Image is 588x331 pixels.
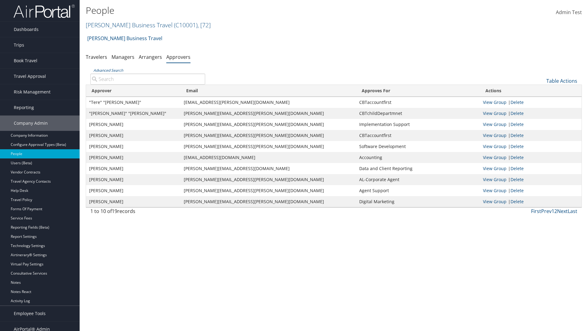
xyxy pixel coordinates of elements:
[356,163,480,174] td: Data and Client Reporting
[483,99,507,105] a: View Approver's Group
[511,154,524,160] a: Delete
[86,108,181,119] td: "[PERSON_NAME]" "[PERSON_NAME]"
[86,21,211,29] a: [PERSON_NAME] Business Travel
[480,130,582,141] td: |
[86,97,181,108] td: "Tere" "[PERSON_NAME]"
[86,141,181,152] td: [PERSON_NAME]
[14,53,37,68] span: Book Travel
[511,132,524,138] a: Delete
[511,165,524,171] a: Delete
[554,208,557,215] a: 2
[483,132,507,138] a: View Approver's Group
[181,85,356,97] th: Email: activate to sort column ascending
[181,152,356,163] td: [EMAIL_ADDRESS][DOMAIN_NAME]
[511,121,524,127] a: Delete
[356,119,480,130] td: Implementation Support
[480,85,582,97] th: Actions
[480,97,582,108] td: |
[198,21,211,29] span: , [ 72 ]
[13,4,75,18] img: airportal-logo.png
[483,143,507,149] a: View Approver's Group
[139,54,162,60] a: Arrangers
[511,143,524,149] a: Delete
[14,306,46,321] span: Employee Tools
[480,196,582,207] td: |
[356,97,480,108] td: CBTaccountfirst
[356,130,480,141] td: CBTaccountfirst
[181,97,356,108] td: [EMAIL_ADDRESS][PERSON_NAME][DOMAIN_NAME]
[541,208,552,215] a: Prev
[356,152,480,163] td: Accounting
[511,177,524,182] a: Delete
[90,74,205,85] input: Advanced Search
[86,119,181,130] td: [PERSON_NAME]
[546,78,577,84] a: Table Actions
[483,177,507,182] a: View Approver's Group
[483,199,507,204] a: View Approver's Group
[483,110,507,116] a: View Approver's Group
[166,54,190,60] a: Approvers
[356,141,480,152] td: Software Development
[111,54,134,60] a: Managers
[511,188,524,193] a: Delete
[483,154,507,160] a: View Approver's Group
[86,152,181,163] td: [PERSON_NAME]
[356,185,480,196] td: Agent Support
[356,196,480,207] td: Digital Marketing
[480,163,582,174] td: |
[181,141,356,152] td: [PERSON_NAME][EMAIL_ADDRESS][PERSON_NAME][DOMAIN_NAME]
[14,100,34,115] span: Reporting
[181,130,356,141] td: [PERSON_NAME][EMAIL_ADDRESS][PERSON_NAME][DOMAIN_NAME]
[568,208,577,215] a: Last
[483,165,507,171] a: View Approver's Group
[356,174,480,185] td: AL-Corporate Agent
[480,141,582,152] td: |
[86,54,107,60] a: Travelers
[86,174,181,185] td: [PERSON_NAME]
[557,208,568,215] a: Next
[181,163,356,174] td: [PERSON_NAME][EMAIL_ADDRESS][DOMAIN_NAME]
[86,185,181,196] td: [PERSON_NAME]
[86,130,181,141] td: [PERSON_NAME]
[86,163,181,174] td: [PERSON_NAME]
[356,108,480,119] td: CBTchildDepartmnet
[556,3,582,22] a: Admin Test
[480,108,582,119] td: |
[511,199,524,204] a: Delete
[174,21,198,29] span: ( C10001 )
[112,208,117,215] span: 19
[480,174,582,185] td: |
[86,4,417,17] h1: People
[90,207,205,218] div: 1 to 10 of records
[14,116,48,131] span: Company Admin
[14,37,24,53] span: Trips
[552,208,554,215] a: 1
[531,208,541,215] a: First
[511,99,524,105] a: Delete
[87,32,162,44] a: [PERSON_NAME] Business Travel
[181,108,356,119] td: [PERSON_NAME][EMAIL_ADDRESS][PERSON_NAME][DOMAIN_NAME]
[480,119,582,130] td: |
[480,152,582,163] td: |
[181,196,356,207] td: [PERSON_NAME][EMAIL_ADDRESS][PERSON_NAME][DOMAIN_NAME]
[86,196,181,207] td: [PERSON_NAME]
[14,69,46,84] span: Travel Approval
[14,22,39,37] span: Dashboards
[556,9,582,16] span: Admin Test
[356,85,480,97] th: Approves For: activate to sort column ascending
[181,185,356,196] td: [PERSON_NAME][EMAIL_ADDRESS][PERSON_NAME][DOMAIN_NAME]
[93,68,123,73] a: Advanced Search
[480,185,582,196] td: |
[86,85,181,97] th: Approver: activate to sort column descending
[483,188,507,193] a: View Approver's Group
[511,110,524,116] a: Delete
[181,119,356,130] td: [PERSON_NAME][EMAIL_ADDRESS][PERSON_NAME][DOMAIN_NAME]
[14,84,51,100] span: Risk Management
[181,174,356,185] td: [PERSON_NAME][EMAIL_ADDRESS][PERSON_NAME][DOMAIN_NAME]
[483,121,507,127] a: View Approver's Group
